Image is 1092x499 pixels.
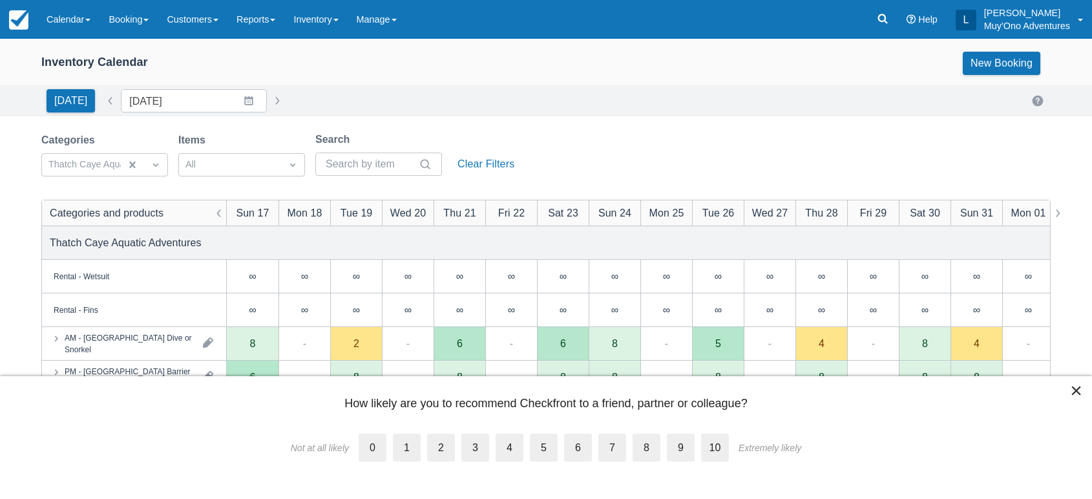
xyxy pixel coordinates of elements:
[1027,369,1030,385] div: -
[598,205,631,220] div: Sun 24
[973,304,980,315] div: ∞
[50,235,202,250] div: Thatch Caye Aquatic Adventures
[612,338,618,348] div: 8
[870,271,877,281] div: ∞
[404,304,412,315] div: ∞
[560,338,566,348] div: 6
[752,205,788,220] div: Wed 27
[315,132,355,147] label: Search
[54,270,109,282] div: Rental - Wetsuit
[353,271,360,281] div: ∞
[818,304,825,315] div: ∞
[564,434,592,462] label: 6
[715,304,722,315] div: ∞
[19,396,1073,418] div: How likely are you to recommend Checkfront to a friend, partner or colleague?
[249,271,256,281] div: ∞
[667,434,695,462] label: 9
[250,338,256,348] div: 8
[611,271,618,281] div: ∞
[149,158,162,171] span: Dropdown icon
[178,133,211,148] label: Items
[250,372,256,382] div: 6
[1027,335,1030,351] div: -
[457,338,463,348] div: 6
[973,271,980,281] div: ∞
[9,10,28,30] img: checkfront-main-nav-mini-logo.png
[984,19,1070,32] p: Muy'Ono Adventures
[663,271,670,281] div: ∞
[461,434,489,462] label: 3
[301,304,308,315] div: ∞
[768,335,772,351] div: -
[922,372,928,382] div: 8
[353,338,359,348] div: 2
[457,372,463,382] div: 8
[291,443,349,453] div: Not at all likely
[326,153,416,176] input: Search by item
[910,205,940,220] div: Sat 30
[633,434,660,462] label: 8
[819,372,824,382] div: 8
[65,332,193,355] div: AM - [GEOGRAPHIC_DATA] Dive or Snorkel
[427,434,455,462] label: 2
[301,271,308,281] div: ∞
[974,372,980,382] div: 8
[236,205,269,220] div: Sun 17
[548,205,578,220] div: Sat 23
[665,369,668,385] div: -
[41,55,148,70] div: Inventory Calendar
[1070,380,1082,401] button: Close
[359,434,386,462] label: 0
[50,205,163,220] div: Categories and products
[510,369,513,385] div: -
[739,443,801,453] div: Extremely likely
[341,205,373,220] div: Tue 19
[121,89,267,112] input: Date
[974,338,980,348] div: 4
[560,304,567,315] div: ∞
[960,205,993,220] div: Sun 31
[560,271,567,281] div: ∞
[984,6,1070,19] p: [PERSON_NAME]
[598,434,626,462] label: 7
[611,304,618,315] div: ∞
[612,372,618,382] div: 8
[768,369,772,385] div: -
[665,335,668,351] div: -
[1011,205,1046,220] div: Mon 01
[530,434,558,462] label: 5
[303,335,306,351] div: -
[456,271,463,281] div: ∞
[496,434,523,462] label: 4
[663,304,670,315] div: ∞
[303,369,306,385] div: -
[702,205,735,220] div: Tue 26
[404,271,412,281] div: ∞
[872,335,875,351] div: -
[65,365,193,388] div: PM - [GEOGRAPHIC_DATA] Barrier Reef Dive or Snorkel
[818,271,825,281] div: ∞
[870,304,877,315] div: ∞
[918,14,938,25] span: Help
[872,369,875,385] div: -
[907,15,916,24] i: Help
[510,335,513,351] div: -
[922,338,928,348] div: 8
[406,369,410,385] div: -
[249,304,256,315] div: ∞
[41,133,100,148] label: Categories
[390,205,426,220] div: Wed 20
[560,372,566,382] div: 8
[286,158,299,171] span: Dropdown icon
[353,372,359,382] div: 8
[819,338,824,348] div: 4
[288,205,322,220] div: Mon 18
[508,304,515,315] div: ∞
[701,434,729,462] label: 10
[860,205,887,220] div: Fri 29
[956,10,976,30] div: L
[393,434,421,462] label: 1
[921,271,929,281] div: ∞
[406,335,410,351] div: -
[715,338,721,348] div: 5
